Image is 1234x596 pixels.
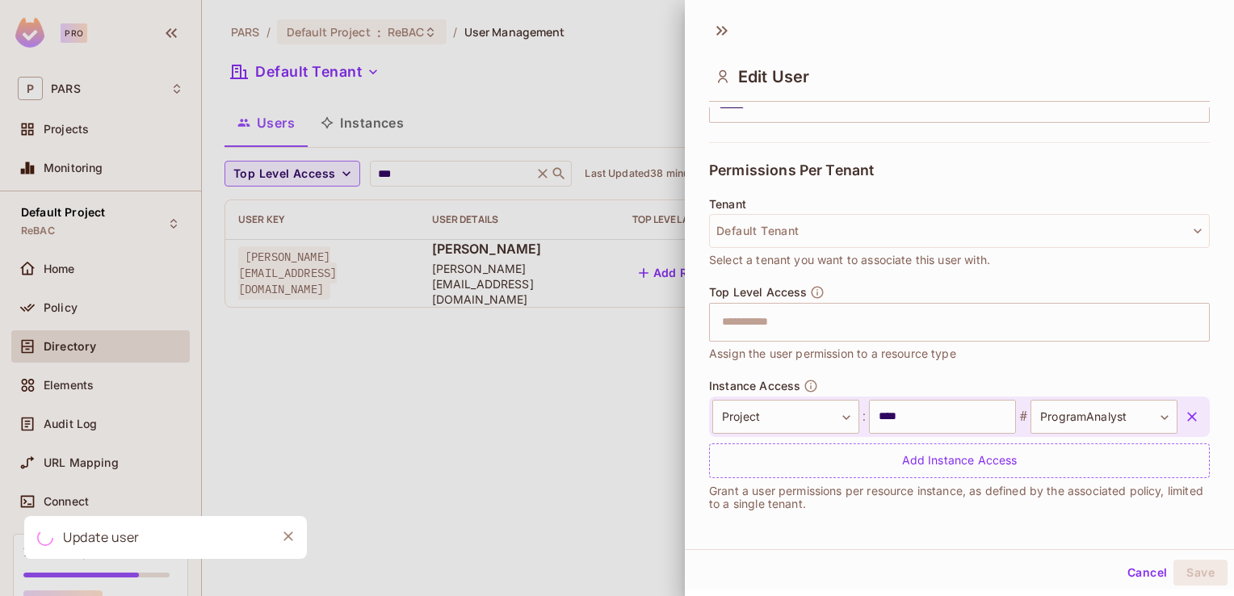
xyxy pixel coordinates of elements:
button: Cancel [1121,560,1173,586]
button: Save [1173,560,1228,586]
span: Assign the user permission to a resource type [709,345,956,363]
button: Open [1201,320,1204,323]
span: Permissions Per Tenant [709,162,874,178]
div: Add Instance Access [709,443,1210,478]
span: Top Level Access [709,286,807,299]
button: Default Tenant [709,214,1210,248]
span: Select a tenant you want to associate this user with. [709,251,990,269]
span: # [1016,407,1030,426]
p: Grant a user permissions per resource instance, as defined by the associated policy, limited to a... [709,485,1210,510]
span: Instance Access [709,380,800,392]
div: Project [712,400,859,434]
button: Close [276,524,300,548]
span: Tenant [709,198,746,211]
div: Update user [63,527,140,548]
span: Edit User [738,67,809,86]
span: : [859,407,869,426]
div: ProgramAnalyst [1030,400,1177,434]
